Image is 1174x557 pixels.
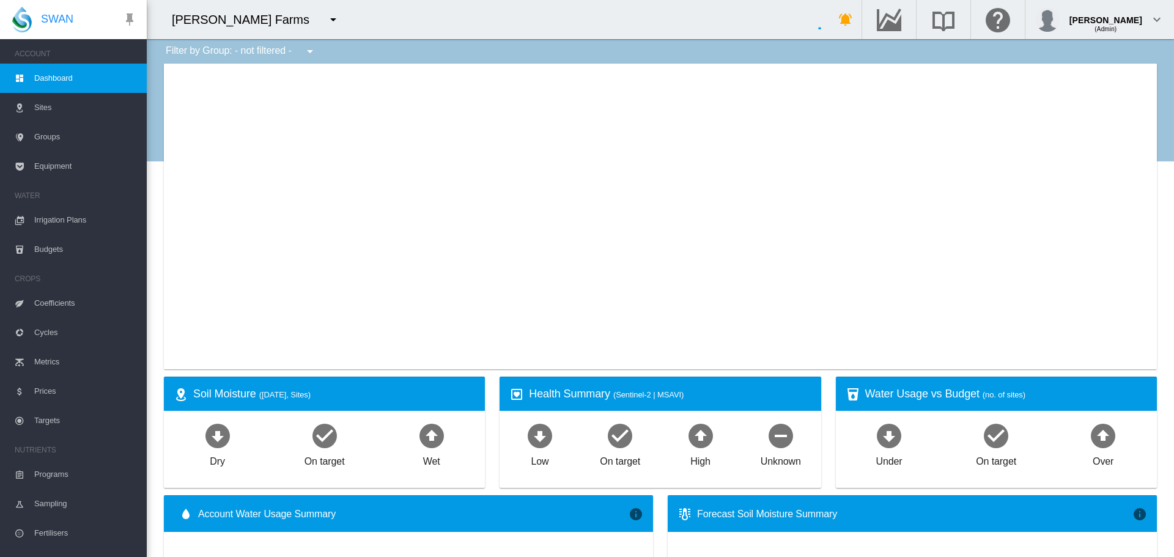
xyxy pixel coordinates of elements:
[34,64,137,93] span: Dashboard
[34,122,137,152] span: Groups
[34,289,137,318] span: Coefficients
[761,450,801,468] div: Unknown
[529,386,811,402] div: Health Summary
[1132,507,1147,522] md-icon: icon-information
[677,507,692,522] md-icon: icon-thermometer-lines
[690,450,711,468] div: High
[41,12,73,27] span: SWAN
[34,518,137,548] span: Fertilisers
[1088,421,1118,450] md-icon: icon-arrow-up-bold-circle
[34,235,137,264] span: Budgets
[34,377,137,406] span: Prices
[15,269,137,289] span: CROPS
[613,390,684,399] span: (Sentinel-2 | MSAVI)
[983,12,1013,27] md-icon: Click here for help
[34,347,137,377] span: Metrics
[629,507,643,522] md-icon: icon-information
[298,39,322,64] button: icon-menu-down
[326,12,341,27] md-icon: icon-menu-down
[981,421,1011,450] md-icon: icon-checkbox-marked-circle
[865,386,1147,402] div: Water Usage vs Budget
[929,12,958,27] md-icon: Search the knowledge base
[874,12,904,27] md-icon: Go to the Data Hub
[976,450,1016,468] div: On target
[686,421,715,450] md-icon: icon-arrow-up-bold-circle
[605,421,635,450] md-icon: icon-checkbox-marked-circle
[600,450,640,468] div: On target
[321,7,345,32] button: icon-menu-down
[122,12,137,27] md-icon: icon-pin
[305,450,345,468] div: On target
[983,390,1025,399] span: (no. of sites)
[198,507,629,521] span: Account Water Usage Summary
[1035,7,1060,32] img: profile.jpg
[15,186,137,205] span: WATER
[697,507,1132,521] div: Forecast Soil Moisture Summary
[210,450,225,468] div: Dry
[303,44,317,59] md-icon: icon-menu-down
[833,7,858,32] button: icon-bell-ring
[203,421,232,450] md-icon: icon-arrow-down-bold-circle
[34,318,137,347] span: Cycles
[34,205,137,235] span: Irrigation Plans
[876,450,903,468] div: Under
[310,421,339,450] md-icon: icon-checkbox-marked-circle
[525,421,555,450] md-icon: icon-arrow-down-bold-circle
[34,93,137,122] span: Sites
[34,460,137,489] span: Programs
[1093,450,1113,468] div: Over
[766,421,796,450] md-icon: icon-minus-circle
[34,489,137,518] span: Sampling
[259,390,311,399] span: ([DATE], Sites)
[1150,12,1164,27] md-icon: icon-chevron-down
[531,450,548,468] div: Low
[193,386,475,402] div: Soil Moisture
[15,440,137,460] span: NUTRIENTS
[423,450,440,468] div: Wet
[172,11,320,28] div: [PERSON_NAME] Farms
[12,7,32,32] img: SWAN-Landscape-Logo-Colour-drop.png
[838,12,853,27] md-icon: icon-bell-ring
[34,152,137,181] span: Equipment
[874,421,904,450] md-icon: icon-arrow-down-bold-circle
[846,387,860,402] md-icon: icon-cup-water
[179,507,193,522] md-icon: icon-water
[15,44,137,64] span: ACCOUNT
[509,387,524,402] md-icon: icon-heart-box-outline
[1069,9,1142,21] div: [PERSON_NAME]
[157,39,326,64] div: Filter by Group: - not filtered -
[1095,26,1117,32] span: (Admin)
[34,406,137,435] span: Targets
[417,421,446,450] md-icon: icon-arrow-up-bold-circle
[174,387,188,402] md-icon: icon-map-marker-radius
